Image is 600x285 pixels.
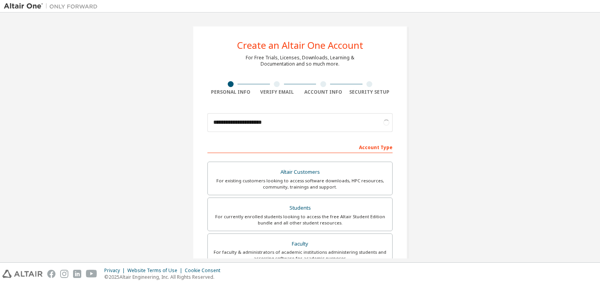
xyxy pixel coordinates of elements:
div: For currently enrolled students looking to access the free Altair Student Edition bundle and all ... [212,214,387,226]
div: Privacy [104,267,127,274]
div: For existing customers looking to access software downloads, HPC resources, community, trainings ... [212,178,387,190]
div: Altair Customers [212,167,387,178]
p: © 2025 Altair Engineering, Inc. All Rights Reserved. [104,274,225,280]
div: Create an Altair One Account [237,41,363,50]
div: Personal Info [207,89,254,95]
img: youtube.svg [86,270,97,278]
div: Faculty [212,239,387,249]
img: facebook.svg [47,270,55,278]
img: linkedin.svg [73,270,81,278]
div: Account Info [300,89,346,95]
img: instagram.svg [60,270,68,278]
img: altair_logo.svg [2,270,43,278]
div: For faculty & administrators of academic institutions administering students and accessing softwa... [212,249,387,262]
div: Website Terms of Use [127,267,185,274]
div: Cookie Consent [185,267,225,274]
div: Security Setup [346,89,393,95]
div: Account Type [207,141,393,153]
div: For Free Trials, Licenses, Downloads, Learning & Documentation and so much more. [246,55,354,67]
div: Verify Email [254,89,300,95]
img: Altair One [4,2,102,10]
div: Students [212,203,387,214]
